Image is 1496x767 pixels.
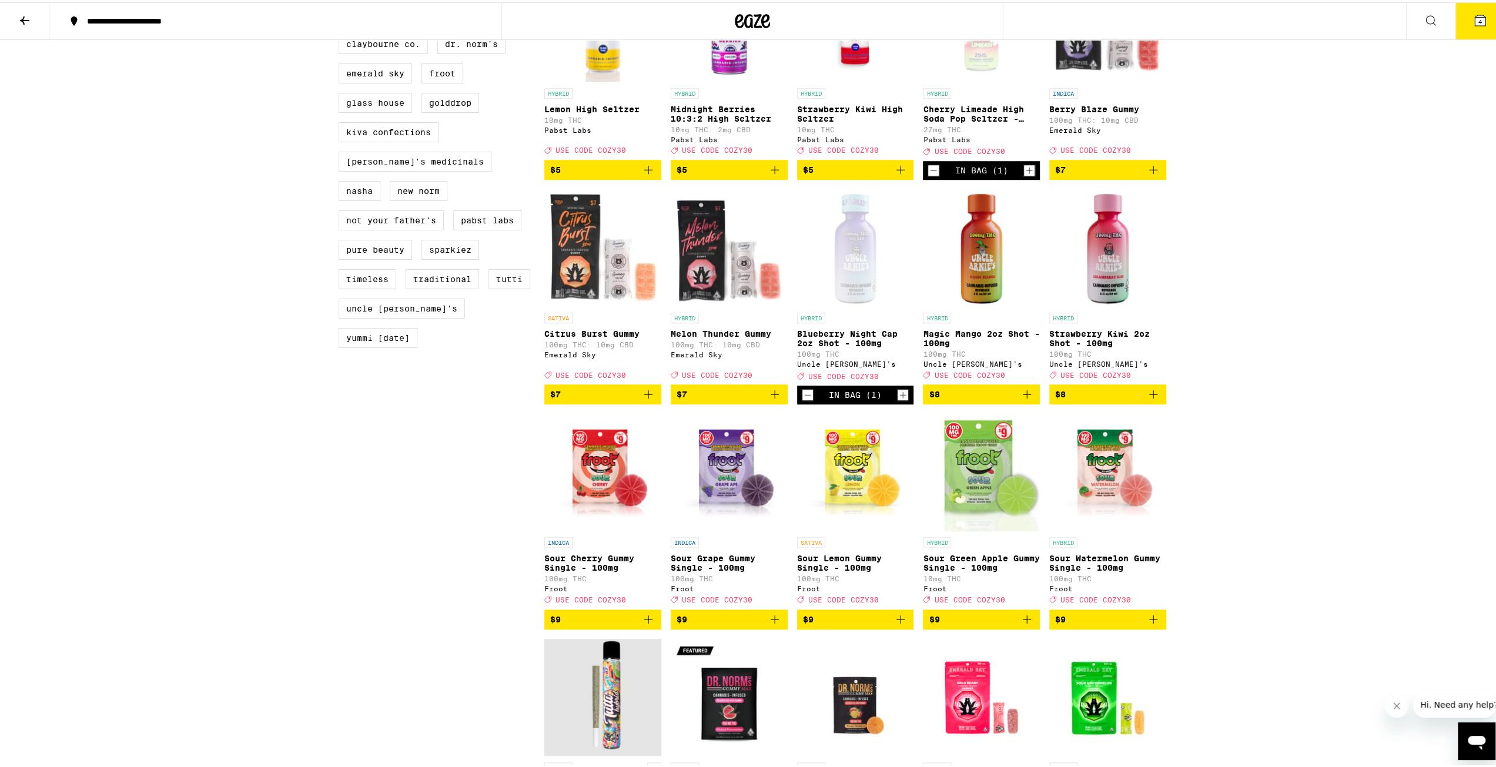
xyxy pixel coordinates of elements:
a: Open page for Melon Thunder Gummy from Emerald Sky [671,187,788,382]
span: USE CODE COZY30 [1060,369,1131,376]
label: NASHA [339,179,380,199]
p: Lemon High Seltzer [544,102,661,112]
label: Pure Beauty [339,237,412,257]
p: HYBRID [923,535,951,545]
button: Decrement [802,387,814,398]
p: INDICA [671,535,699,545]
iframe: Message from company [1413,689,1495,715]
p: SATIVA [797,535,825,545]
a: Open page for Sour Cherry Gummy Single - 100mg from Froot [544,411,661,607]
label: Not Your Father's [339,208,444,228]
div: Froot [923,582,1040,590]
iframe: Close message [1385,692,1408,715]
p: SATIVA [544,310,573,321]
span: USE CODE COZY30 [555,594,626,601]
span: USE CODE COZY30 [808,144,879,152]
button: Add to bag [544,607,661,627]
span: USE CODE COZY30 [682,144,752,152]
p: 10mg THC: 2mg CBD [671,123,788,131]
span: USE CODE COZY30 [555,144,626,152]
p: HYBRID [1049,310,1077,321]
button: Add to bag [544,158,661,177]
p: Melon Thunder Gummy [671,327,788,336]
p: HYBRID [671,86,699,96]
label: Tutti [488,267,530,287]
span: $8 [1055,387,1066,397]
div: Froot [544,582,661,590]
p: 10mg THC [923,572,1040,580]
img: Uncle Arnie's - Magic Mango 2oz Shot - 100mg [923,187,1040,304]
button: Add to bag [671,382,788,402]
img: Emerald Sky - Wild Berry Gummies [923,637,1040,754]
a: Open page for Sour Lemon Gummy Single - 100mg from Froot [797,411,914,607]
span: $5 [803,163,814,172]
div: Pabst Labs [797,133,914,141]
button: Add to bag [797,158,914,177]
span: USE CODE COZY30 [808,594,879,601]
button: Decrement [928,162,939,174]
a: Open page for Sour Watermelon Gummy Single - 100mg from Froot [1049,411,1166,607]
span: USE CODE COZY30 [808,370,879,377]
label: Traditional [406,267,479,287]
span: Hi. Need any help? [7,8,85,18]
img: Froot - Sour Watermelon Gummy Single - 100mg [1049,411,1166,529]
label: Yummi [DATE] [339,326,417,346]
span: $9 [550,612,561,622]
p: 100mg THC [1049,572,1166,580]
p: Midnight Berries 10:3:2 High Seltzer [671,102,788,121]
span: 4 [1478,16,1482,23]
span: $9 [677,612,687,622]
p: Cherry Limeade High Soda Pop Seltzer - 25mg [923,102,1040,121]
div: Froot [671,582,788,590]
label: Timeless [339,267,396,287]
label: Froot [421,61,463,81]
label: Emerald Sky [339,61,412,81]
a: Open page for Magic Mango 2oz Shot - 100mg from Uncle Arnie's [923,187,1040,382]
p: Sour Green Apple Gummy Single - 100mg [923,551,1040,570]
div: In Bag (1) [829,388,882,397]
span: $8 [929,387,939,397]
div: Uncle [PERSON_NAME]'s [1049,358,1166,366]
img: Emerald Sky - Sour Watermelon Gummies [1049,637,1166,754]
span: $9 [803,612,814,622]
button: Add to bag [1049,158,1166,177]
button: Add to bag [923,382,1040,402]
span: USE CODE COZY30 [934,145,1005,153]
div: Froot [797,582,914,590]
div: Froot [1049,582,1166,590]
iframe: Button to launch messaging window [1458,720,1495,758]
p: Sour Watermelon Gummy Single - 100mg [1049,551,1166,570]
span: $7 [550,387,561,397]
span: USE CODE COZY30 [682,369,752,376]
div: Pabst Labs [544,124,661,132]
p: INDICA [544,535,573,545]
p: 100mg THC [797,348,914,356]
p: HYBRID [671,310,699,321]
label: Kiva Confections [339,120,439,140]
label: Claybourne Co. [339,32,428,52]
p: 100mg THC [671,572,788,580]
p: 100mg THC [797,572,914,580]
img: Froot - Sour Grape Gummy Single - 100mg [671,411,788,529]
p: Berry Blaze Gummy [1049,102,1166,112]
p: HYBRID [797,310,825,321]
span: USE CODE COZY30 [682,594,752,601]
p: Strawberry Kiwi 2oz Shot - 100mg [1049,327,1166,346]
div: Uncle [PERSON_NAME]'s [923,358,1040,366]
p: HYBRID [923,86,951,96]
p: 100mg THC: 10mg CBD [1049,114,1166,122]
div: Emerald Sky [671,349,788,356]
p: 100mg THC: 10mg CBD [671,339,788,346]
div: Emerald Sky [1049,124,1166,132]
img: Dr. Norm's - Watermelon Solventless Hash Gummy [671,637,788,754]
label: Glass House [339,91,412,110]
span: USE CODE COZY30 [934,369,1005,376]
a: Open page for Sour Grape Gummy Single - 100mg from Froot [671,411,788,607]
p: HYBRID [544,86,573,96]
p: Sour Lemon Gummy Single - 100mg [797,551,914,570]
label: Uncle [PERSON_NAME]'s [339,296,465,316]
label: Pabst Labs [453,208,521,228]
label: Dr. Norm's [437,32,506,52]
button: Add to bag [1049,607,1166,627]
span: $7 [677,387,687,397]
